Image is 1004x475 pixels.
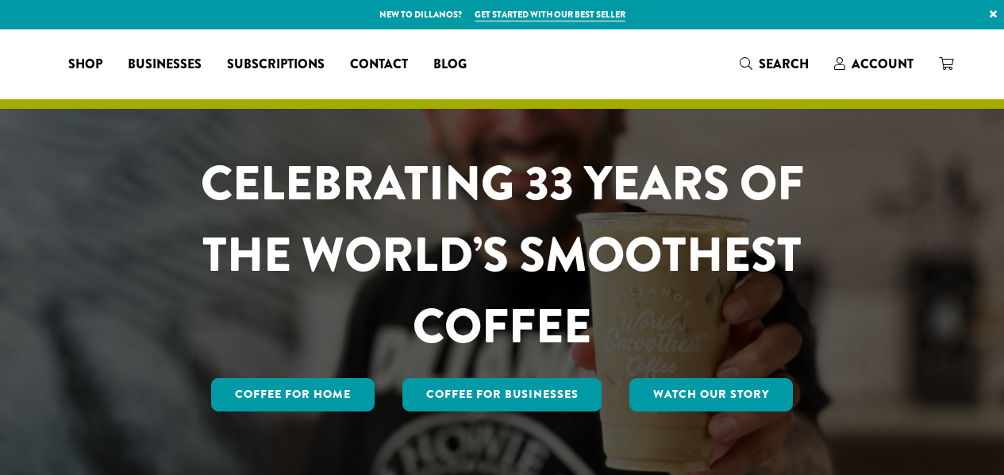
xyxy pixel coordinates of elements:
a: Watch Our Story [629,378,793,411]
span: Subscriptions [227,55,325,75]
a: Coffee for Home [211,378,375,411]
a: Coffee For Businesses [402,378,602,411]
h1: CELEBRATING 33 YEARS OF THE WORLD’S SMOOTHEST COFFEE [154,148,851,362]
a: Get started with our best seller [475,8,625,21]
span: Contact [350,55,408,75]
span: Shop [68,55,102,75]
a: Search [727,51,821,77]
span: Blog [433,55,467,75]
span: Search [759,55,809,73]
a: Shop [56,52,115,77]
span: Businesses [128,55,202,75]
span: Account [852,55,914,73]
